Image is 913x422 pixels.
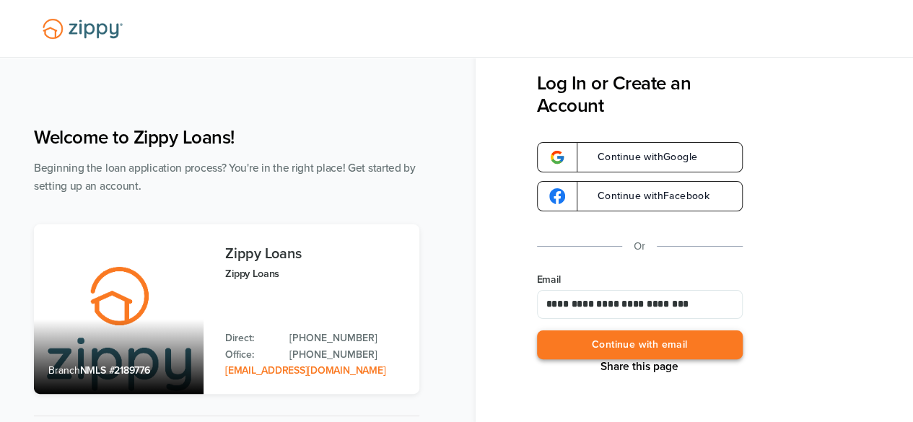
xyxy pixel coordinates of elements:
[634,237,645,255] p: Or
[34,162,416,193] span: Beginning the loan application process? You're in the right place! Get started by setting up an a...
[34,12,131,45] img: Lender Logo
[225,246,405,262] h3: Zippy Loans
[34,126,419,149] h1: Welcome to Zippy Loans!
[537,273,743,287] label: Email
[549,188,565,204] img: google-logo
[537,330,743,360] button: Continue with email
[225,347,275,363] p: Office:
[225,364,385,377] a: Email Address: zippyguide@zippymh.com
[549,149,565,165] img: google-logo
[583,191,709,201] span: Continue with Facebook
[289,330,405,346] a: Direct Phone: 512-975-2947
[537,181,743,211] a: google-logoContinue withFacebook
[48,364,80,377] span: Branch
[225,265,405,282] p: Zippy Loans
[537,142,743,172] a: google-logoContinue withGoogle
[80,364,150,377] span: NMLS #2189776
[537,72,743,117] h3: Log In or Create an Account
[583,152,698,162] span: Continue with Google
[537,290,743,319] input: Email Address
[596,359,683,374] button: Share This Page
[289,347,405,363] a: Office Phone: 512-975-2947
[225,330,275,346] p: Direct:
